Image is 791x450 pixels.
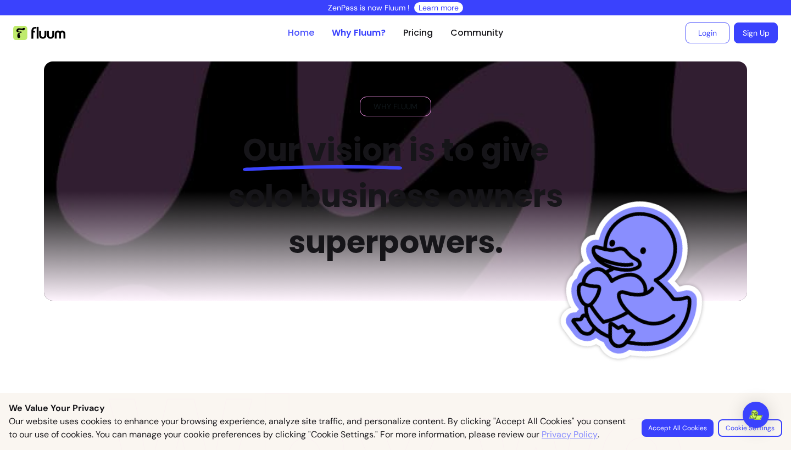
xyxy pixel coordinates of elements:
[332,26,386,40] a: Why Fluum?
[450,26,503,40] a: Community
[243,128,402,172] span: Our vision
[642,419,714,437] button: Accept All Cookies
[743,402,769,428] div: Open Intercom Messenger
[369,101,422,112] span: WHY FLUUM
[686,22,729,43] a: Login
[419,2,459,13] a: Learn more
[734,22,778,43] a: Sign Up
[328,2,410,13] p: ZenPass is now Fluum !
[210,127,582,266] h2: is to give solo business owners superpowers.
[13,26,65,40] img: Fluum Logo
[288,26,314,40] a: Home
[9,402,782,415] p: We Value Your Privacy
[9,415,628,441] p: Our website uses cookies to enhance your browsing experience, analyze site traffic, and personali...
[542,428,598,441] a: Privacy Policy
[551,174,724,390] img: Fluum Duck sticker
[718,419,782,437] button: Cookie Settings
[403,26,433,40] a: Pricing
